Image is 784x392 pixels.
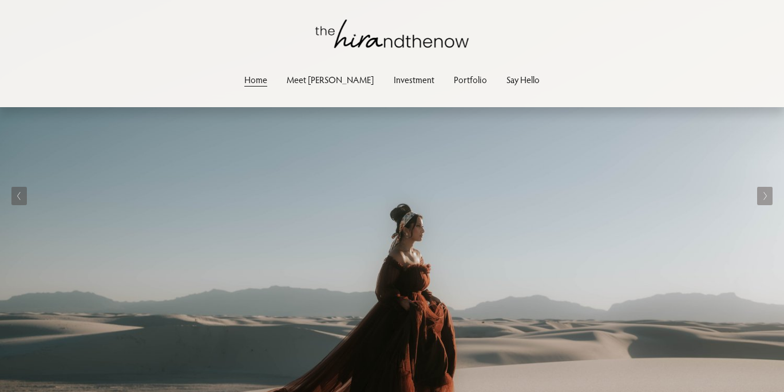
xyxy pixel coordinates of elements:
a: Portfolio [454,72,487,87]
button: Previous Slide [11,187,27,205]
button: Next Slide [757,187,773,205]
img: thehirandthenow [315,19,469,48]
a: Investment [394,72,434,87]
a: Meet [PERSON_NAME] [287,72,374,87]
a: Say Hello [506,72,540,87]
a: Home [244,72,267,87]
